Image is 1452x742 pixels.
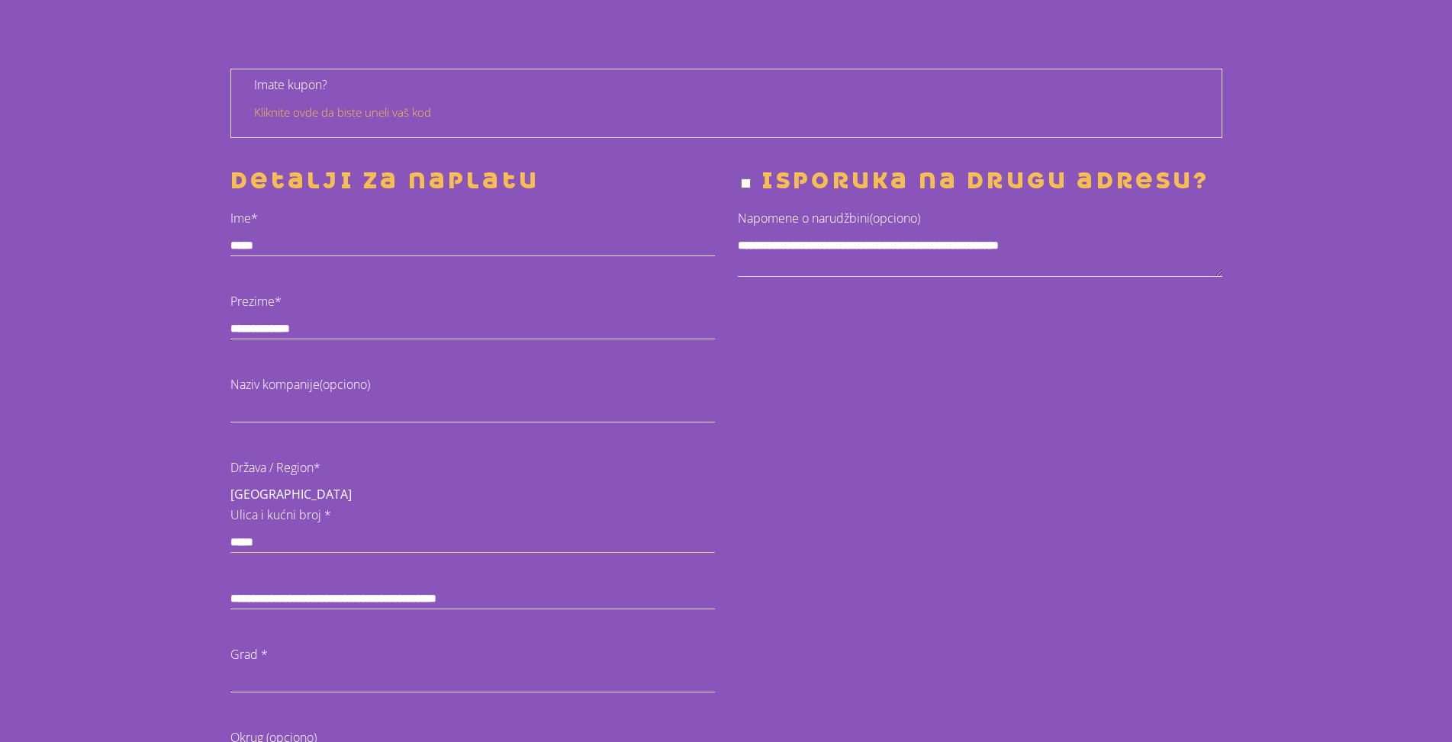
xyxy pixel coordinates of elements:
[870,210,920,226] span: (opciono)
[738,208,1222,229] label: Napomene o narudžbini
[324,506,331,523] abbr: obavezno
[230,374,715,395] label: Naziv kompanije
[230,458,715,478] label: Država / Region
[230,486,352,503] strong: [GEOGRAPHIC_DATA]
[230,644,715,665] label: Grad
[261,646,268,663] abbr: obavezno
[741,178,751,188] input: Isporuka na drugu adresu?
[251,210,258,226] abbr: obavezno
[230,208,715,229] label: Ime
[761,167,1209,194] span: Isporuka na drugu adresu?
[254,95,431,122] a: Kliknite ovde da biste uneli vaš kod
[230,169,715,193] h3: Detalji za naplatu
[320,376,370,393] span: (opciono)
[230,69,1222,138] div: Imate kupon?
[230,505,715,525] label: Ulica i kućni broj
[230,291,715,312] label: Prezime
[314,459,320,476] abbr: obavezno
[275,293,282,310] abbr: obavezno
